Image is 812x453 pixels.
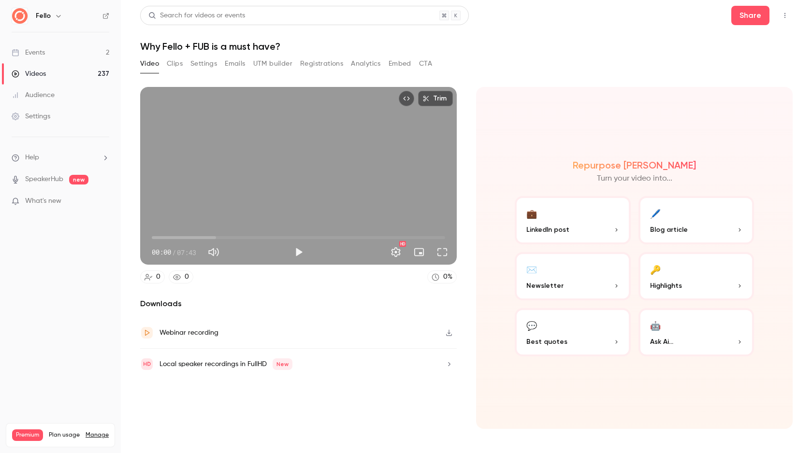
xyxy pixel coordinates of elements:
[185,272,189,282] div: 0
[190,56,217,71] button: Settings
[515,308,631,356] button: 💬Best quotes
[638,252,754,300] button: 🔑Highlights
[650,281,682,291] span: Highlights
[289,242,308,262] button: Play
[140,270,165,283] a: 0
[140,41,793,52] h1: Why Fello + FUB is a must have?
[526,262,537,277] div: ✉️
[273,358,292,370] span: New
[526,281,564,291] span: Newsletter
[427,270,457,283] a: 0%
[167,56,183,71] button: Clips
[172,247,176,257] span: /
[49,431,80,439] span: Plan usage
[159,327,218,339] div: Webinar recording
[650,225,688,235] span: Blog article
[25,174,63,184] a: SpeakerHub
[69,175,88,184] span: new
[443,272,452,282] div: 0 %
[12,429,43,441] span: Premium
[526,206,537,221] div: 💼
[12,90,55,100] div: Audience
[159,358,292,370] div: Local speaker recordings in FullHD
[638,308,754,356] button: 🤖Ask Ai...
[526,318,537,333] div: 💬
[650,262,661,277] div: 🔑
[351,56,381,71] button: Analytics
[36,11,51,21] h6: Fello
[152,247,196,257] div: 00:00
[25,196,61,206] span: What's new
[418,91,453,106] button: Trim
[12,153,109,163] li: help-dropdown-opener
[731,6,769,25] button: Share
[419,56,432,71] button: CTA
[86,431,109,439] a: Manage
[140,56,159,71] button: Video
[25,153,39,163] span: Help
[515,196,631,244] button: 💼LinkedIn post
[399,91,414,106] button: Embed video
[156,272,160,282] div: 0
[12,112,50,121] div: Settings
[12,69,46,79] div: Videos
[650,318,661,333] div: 🤖
[169,270,193,283] a: 0
[225,56,245,71] button: Emails
[650,206,661,221] div: 🖊️
[98,197,109,206] iframe: Noticeable Trigger
[777,8,793,23] button: Top Bar Actions
[526,337,567,347] span: Best quotes
[433,242,452,262] button: Full screen
[409,242,429,262] button: Turn on miniplayer
[12,48,45,57] div: Events
[389,56,411,71] button: Embed
[386,242,406,262] button: Settings
[12,8,28,24] img: Fello
[650,337,673,347] span: Ask Ai...
[526,225,569,235] span: LinkedIn post
[204,242,223,262] button: Mute
[399,241,406,247] div: HD
[573,159,696,171] h2: Repurpose [PERSON_NAME]
[515,252,631,300] button: ✉️Newsletter
[253,56,292,71] button: UTM builder
[638,196,754,244] button: 🖊️Blog article
[152,247,171,257] span: 00:00
[177,247,196,257] span: 07:43
[140,298,457,310] h2: Downloads
[300,56,343,71] button: Registrations
[148,11,245,21] div: Search for videos or events
[597,173,672,184] p: Turn your video into...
